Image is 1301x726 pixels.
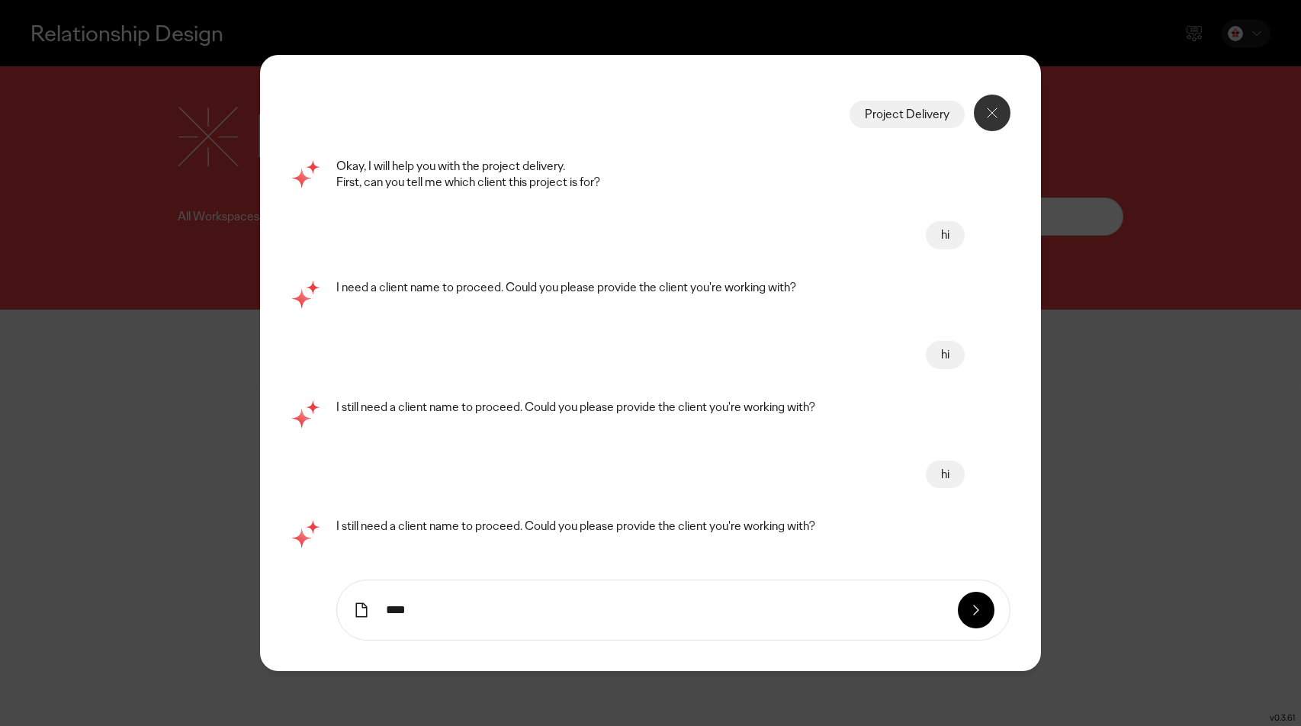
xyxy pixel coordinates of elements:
p: I still need a client name to proceed. Could you please provide the client you're working with? [336,519,931,535]
p: First, can you tell me which client this project is for? [336,175,931,191]
p: I need a client name to proceed. Could you please provide the client you're working with? [336,280,931,296]
p: I still need a client name to proceed. Could you please provide the client you're working with? [336,400,931,416]
div: hi [941,467,949,483]
div: hi [941,347,949,363]
div: hi [941,227,949,243]
p: Okay, I will help you with the project delivery. [336,159,931,175]
div: Project Delivery [865,107,949,123]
